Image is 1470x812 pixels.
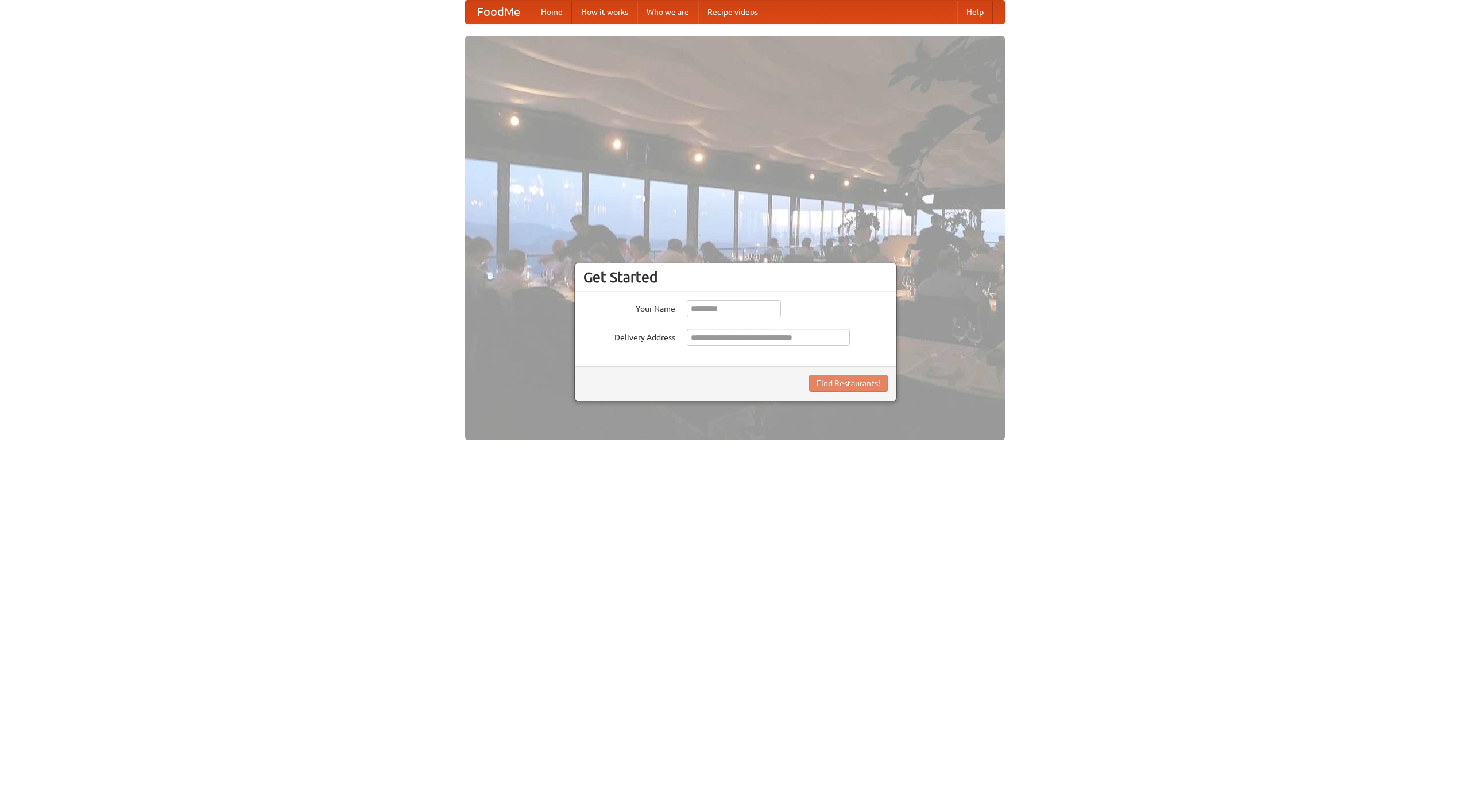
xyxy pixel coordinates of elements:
label: Your Name [583,300,675,314]
a: How it works [572,1,637,24]
a: Help [957,1,993,24]
button: Find Restaurants! [809,375,888,392]
a: Home [532,1,572,24]
a: Who we are [637,1,698,24]
a: FoodMe [466,1,532,24]
h3: Get Started [583,269,888,286]
label: Delivery Address [583,329,675,343]
a: Recipe videos [698,1,767,24]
